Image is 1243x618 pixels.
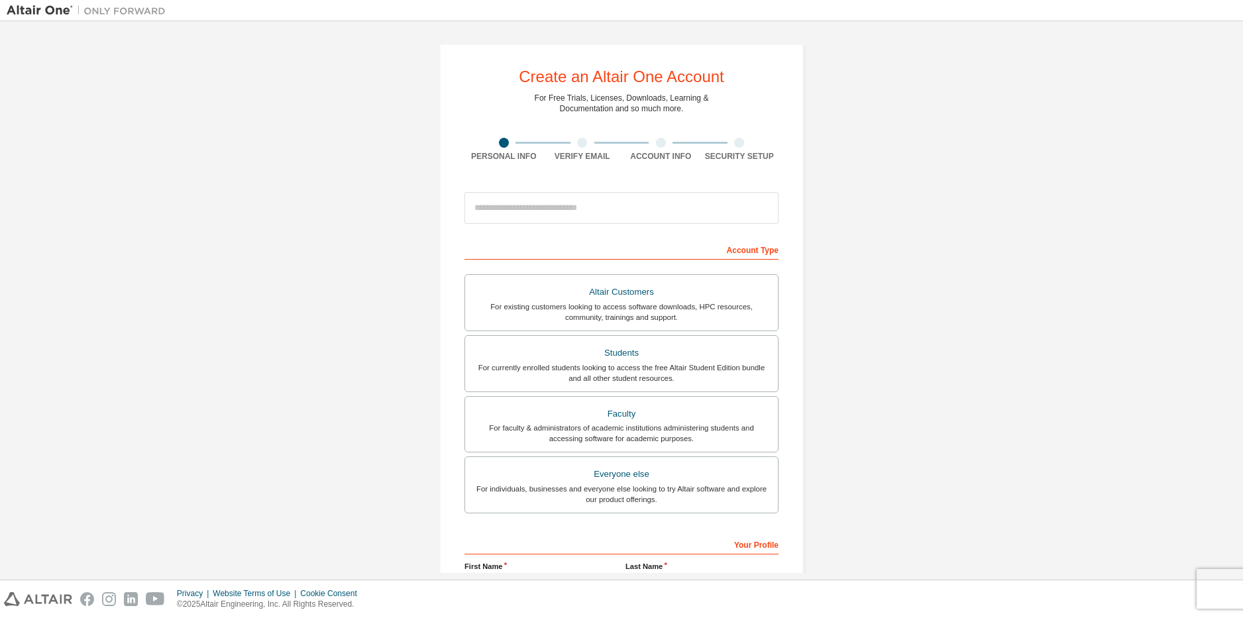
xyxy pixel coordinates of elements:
[177,599,365,610] p: © 2025 Altair Engineering, Inc. All Rights Reserved.
[213,588,300,599] div: Website Terms of Use
[535,93,709,114] div: For Free Trials, Licenses, Downloads, Learning & Documentation and so much more.
[625,561,779,572] label: Last Name
[473,301,770,323] div: For existing customers looking to access software downloads, HPC resources, community, trainings ...
[464,238,779,260] div: Account Type
[177,588,213,599] div: Privacy
[300,588,364,599] div: Cookie Consent
[473,423,770,444] div: For faculty & administrators of academic institutions administering students and accessing softwa...
[464,151,543,162] div: Personal Info
[473,405,770,423] div: Faculty
[146,592,165,606] img: youtube.svg
[464,533,779,554] div: Your Profile
[473,344,770,362] div: Students
[543,151,622,162] div: Verify Email
[473,283,770,301] div: Altair Customers
[80,592,94,606] img: facebook.svg
[464,561,618,572] label: First Name
[102,592,116,606] img: instagram.svg
[700,151,779,162] div: Security Setup
[4,592,72,606] img: altair_logo.svg
[621,151,700,162] div: Account Info
[473,362,770,384] div: For currently enrolled students looking to access the free Altair Student Edition bundle and all ...
[7,4,172,17] img: Altair One
[519,69,724,85] div: Create an Altair One Account
[473,465,770,484] div: Everyone else
[473,484,770,505] div: For individuals, businesses and everyone else looking to try Altair software and explore our prod...
[124,592,138,606] img: linkedin.svg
